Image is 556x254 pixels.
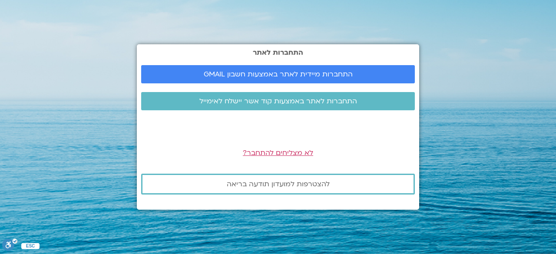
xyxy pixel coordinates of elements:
a: התחברות לאתר באמצעות קוד אשר יישלח לאימייל [141,92,415,110]
span: התחברות מיידית לאתר באמצעות חשבון GMAIL [204,70,353,78]
a: לא מצליחים להתחבר? [243,148,313,158]
span: התחברות לאתר באמצעות קוד אשר יישלח לאימייל [199,97,357,105]
a: להצטרפות למועדון תודעה בריאה [141,174,415,195]
span: להצטרפות למועדון תודעה בריאה [227,180,330,188]
h2: התחברות לאתר [141,49,415,56]
a: התחברות מיידית לאתר באמצעות חשבון GMAIL [141,65,415,83]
